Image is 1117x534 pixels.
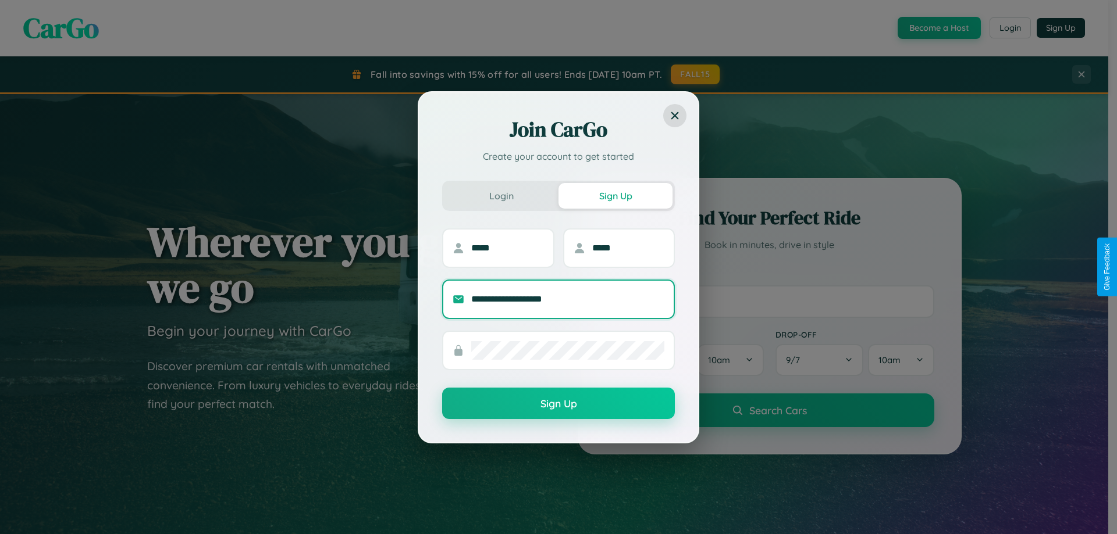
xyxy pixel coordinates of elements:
p: Create your account to get started [442,149,675,163]
button: Login [444,183,558,209]
button: Sign Up [558,183,673,209]
div: Give Feedback [1103,243,1111,291]
button: Sign Up [442,388,675,419]
h2: Join CarGo [442,116,675,144]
